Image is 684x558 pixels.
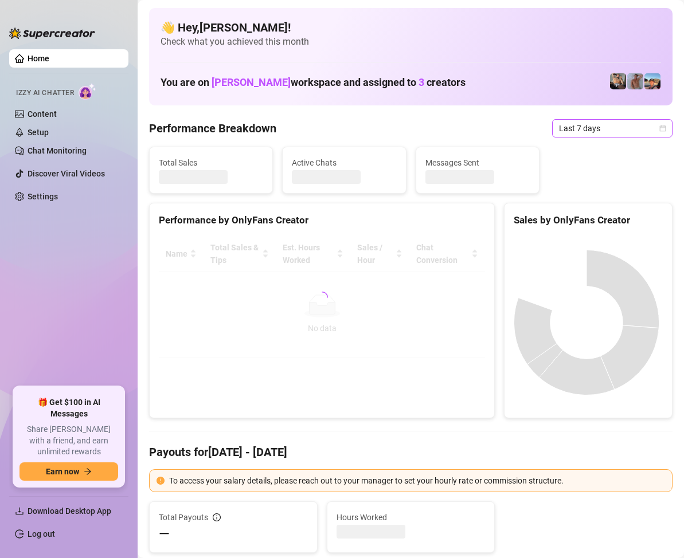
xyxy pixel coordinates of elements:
a: Home [28,54,49,63]
h4: Performance Breakdown [149,120,276,136]
img: AI Chatter [79,83,96,100]
span: Check what you achieved this month [161,36,661,48]
span: Izzy AI Chatter [16,88,74,99]
button: Earn nowarrow-right [19,462,118,481]
h4: 👋 Hey, [PERSON_NAME] ! [161,19,661,36]
a: Content [28,109,57,119]
img: George [610,73,626,89]
h4: Payouts for [DATE] - [DATE] [149,444,673,460]
span: calendar [659,125,666,132]
span: arrow-right [84,467,92,476]
img: Joey [627,73,643,89]
img: Zach [644,73,660,89]
a: Chat Monitoring [28,146,87,155]
div: Performance by OnlyFans Creator [159,213,485,228]
span: info-circle [213,513,221,521]
a: Setup [28,128,49,137]
span: Total Payouts [159,511,208,524]
span: Total Sales [159,156,263,169]
span: 3 [419,76,424,88]
span: Download Desktop App [28,506,111,516]
h1: You are on workspace and assigned to creators [161,76,466,89]
span: Earn now [46,467,79,476]
span: exclamation-circle [157,477,165,485]
a: Log out [28,529,55,539]
span: Last 7 days [559,120,666,137]
span: download [15,506,24,516]
span: Messages Sent [425,156,530,169]
img: logo-BBDzfeDw.svg [9,27,95,39]
span: Hours Worked [337,511,486,524]
span: — [159,525,170,543]
div: To access your salary details, please reach out to your manager to set your hourly rate or commis... [169,474,665,487]
span: loading [316,291,329,304]
span: Share [PERSON_NAME] with a friend, and earn unlimited rewards [19,424,118,458]
span: 🎁 Get $100 in AI Messages [19,397,118,419]
a: Settings [28,192,58,201]
span: [PERSON_NAME] [212,76,291,88]
a: Discover Viral Videos [28,169,105,178]
span: Active Chats [292,156,396,169]
div: Sales by OnlyFans Creator [514,213,663,228]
